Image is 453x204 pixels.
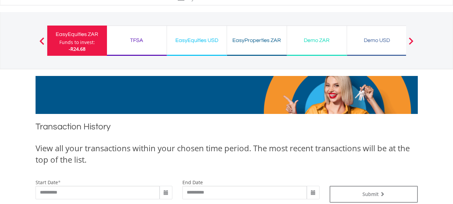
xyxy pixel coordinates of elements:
div: Demo ZAR [291,36,343,45]
h1: Transaction History [36,121,418,136]
div: View all your transactions within your chosen time period. The most recent transactions will be a... [36,142,418,166]
button: Submit [330,186,418,203]
div: EasyEquities ZAR [51,30,103,39]
div: Funds to invest: [59,39,95,46]
div: Demo USD [351,36,403,45]
label: start date [36,179,58,186]
div: EasyEquities USD [171,36,223,45]
img: EasyMortage Promotion Banner [36,76,418,114]
label: end date [182,179,203,186]
button: Previous [35,41,49,47]
div: EasyProperties ZAR [231,36,283,45]
div: TFSA [111,36,163,45]
span: -R24.68 [69,46,86,52]
button: Next [404,41,418,47]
